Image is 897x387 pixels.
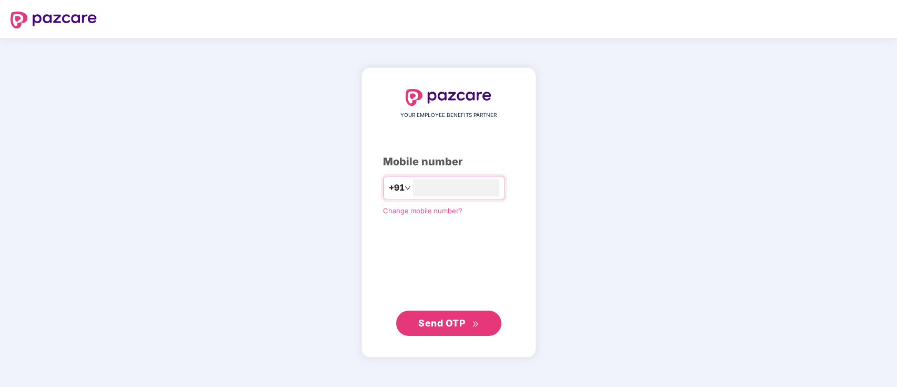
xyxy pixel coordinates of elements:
[383,206,462,215] a: Change mobile number?
[383,154,515,170] div: Mobile number
[405,185,411,191] span: down
[400,111,497,120] span: YOUR EMPLOYEE BENEFITS PARTNER
[396,311,501,336] button: Send OTPdouble-right
[11,12,97,28] img: logo
[472,321,479,328] span: double-right
[389,181,405,194] span: +91
[418,317,465,329] span: Send OTP
[406,89,492,106] img: logo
